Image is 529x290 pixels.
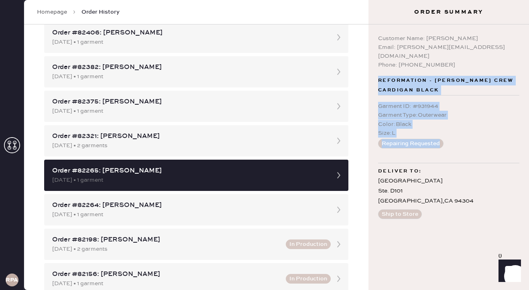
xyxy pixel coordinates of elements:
[52,97,326,107] div: Order #82375: [PERSON_NAME]
[378,76,519,95] span: Reformation - [PERSON_NAME] Crew Cardigan Black
[52,201,326,210] div: Order #82264: [PERSON_NAME]
[52,245,281,253] div: [DATE] • 2 garments
[378,34,519,43] div: Customer Name: [PERSON_NAME]
[378,166,421,176] span: Deliver to:
[52,141,326,150] div: [DATE] • 2 garments
[286,274,331,284] button: In Production
[52,270,281,279] div: Order #82156: [PERSON_NAME]
[378,43,519,61] div: Email: [PERSON_NAME][EMAIL_ADDRESS][DOMAIN_NAME]
[52,210,326,219] div: [DATE] • 1 garment
[52,38,326,47] div: [DATE] • 1 garment
[37,8,67,16] a: Homepage
[378,120,519,129] div: Color : Black
[286,239,331,249] button: In Production
[491,254,525,288] iframe: Front Chat
[378,102,519,111] div: Garment ID : # 931944
[378,129,519,138] div: Size : L
[52,72,326,81] div: [DATE] • 1 garment
[81,8,120,16] span: Order History
[378,139,444,148] button: Repairing Requested
[368,8,529,16] h3: Order Summary
[378,111,519,120] div: Garment Type : Outerwear
[378,61,519,69] div: Phone: [PHONE_NUMBER]
[52,28,326,38] div: Order #82406: [PERSON_NAME]
[6,277,18,283] h3: RPAA
[378,209,422,219] button: Ship to Store
[52,176,326,185] div: [DATE] • 1 garment
[52,63,326,72] div: Order #82382: [PERSON_NAME]
[52,132,326,141] div: Order #82321: [PERSON_NAME]
[52,279,281,288] div: [DATE] • 1 garment
[378,176,519,207] div: [GEOGRAPHIC_DATA] Ste. D101 [GEOGRAPHIC_DATA] , CA 94304
[52,235,281,245] div: Order #82198: [PERSON_NAME]
[52,166,326,176] div: Order #82265: [PERSON_NAME]
[52,107,326,116] div: [DATE] • 1 garment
